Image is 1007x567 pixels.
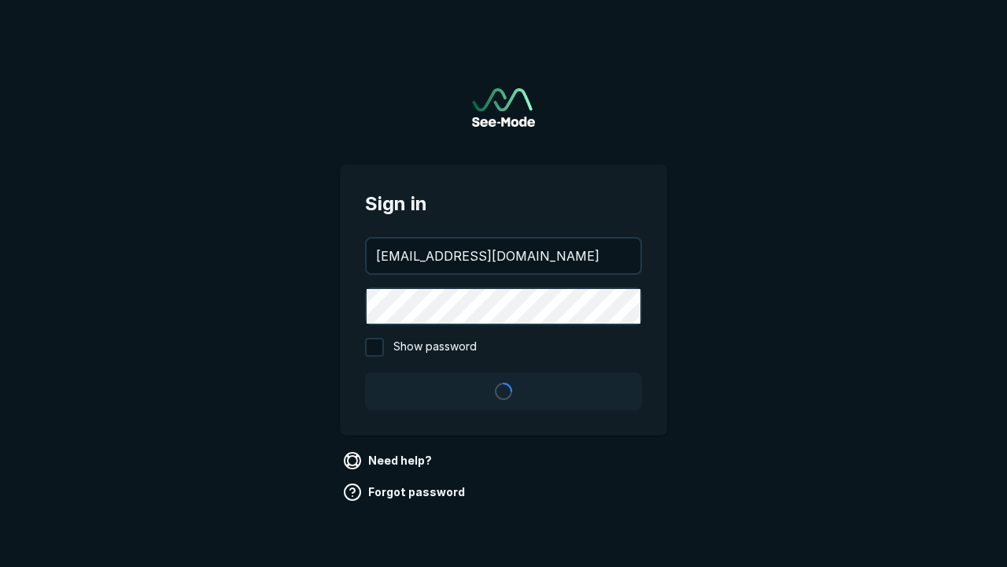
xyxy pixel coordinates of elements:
a: Forgot password [340,480,471,505]
span: Sign in [365,190,642,218]
a: Go to sign in [472,88,535,127]
input: your@email.com [367,239,640,273]
a: Need help? [340,448,438,473]
img: See-Mode Logo [472,88,535,127]
span: Show password [393,338,477,357]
